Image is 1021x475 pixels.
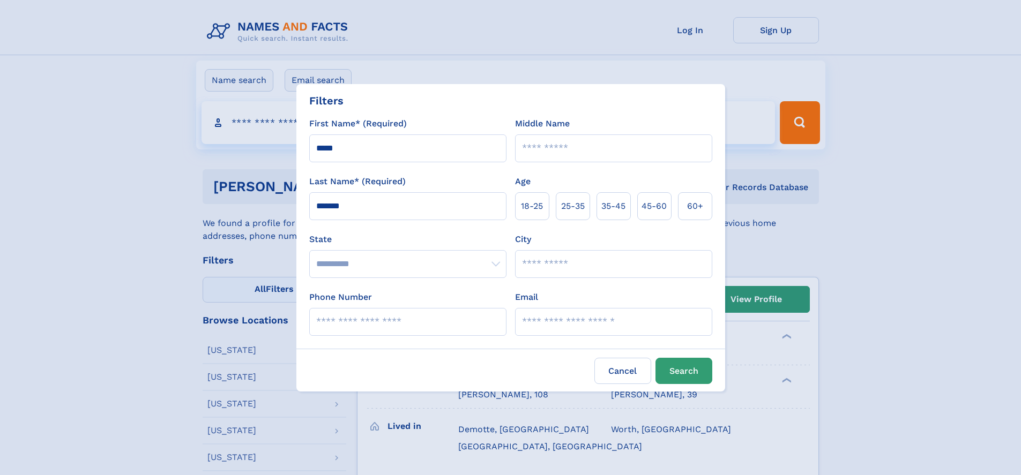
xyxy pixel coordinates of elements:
span: 35‑45 [601,200,625,213]
label: State [309,233,506,246]
label: Middle Name [515,117,570,130]
span: 25‑35 [561,200,585,213]
label: Cancel [594,358,651,384]
label: Phone Number [309,291,372,304]
button: Search [655,358,712,384]
label: Age [515,175,531,188]
label: First Name* (Required) [309,117,407,130]
label: City [515,233,531,246]
div: Filters [309,93,344,109]
span: 18‑25 [521,200,543,213]
span: 60+ [687,200,703,213]
label: Email [515,291,538,304]
span: 45‑60 [642,200,667,213]
label: Last Name* (Required) [309,175,406,188]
